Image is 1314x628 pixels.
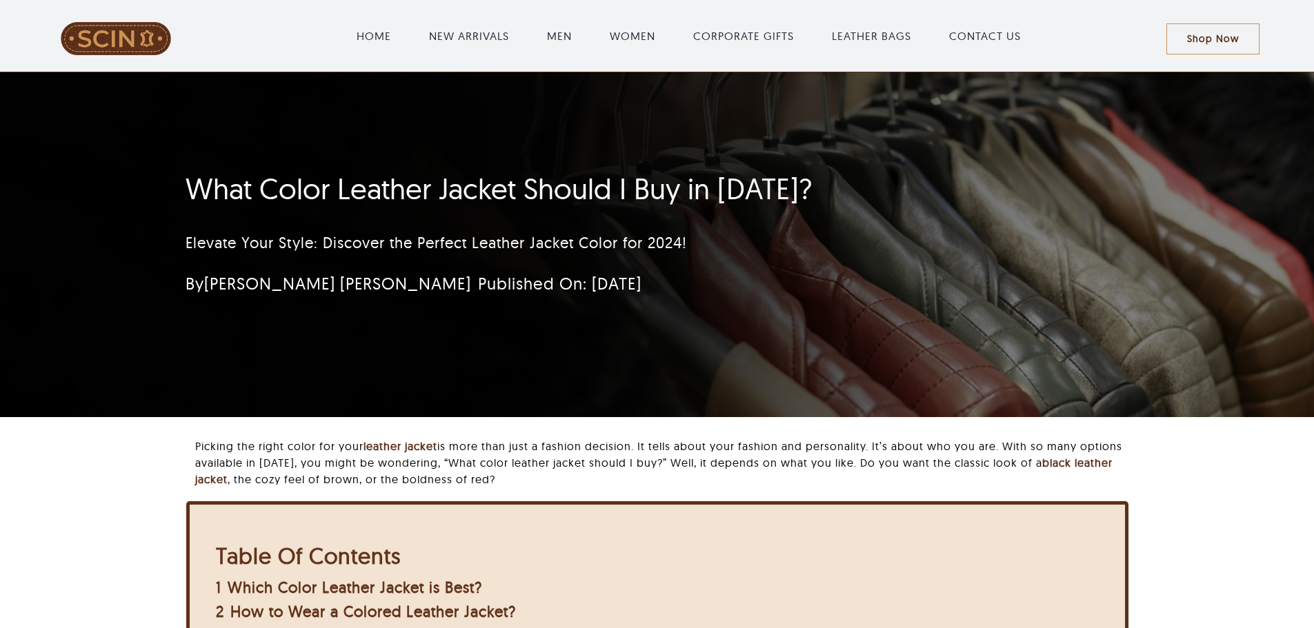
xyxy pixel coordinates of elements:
[186,232,964,254] p: Elevate Your Style: Discover the Perfect Leather Jacket Color for 2024!
[216,602,516,621] a: 2 How to Wear a Colored Leather Jacket?
[216,542,401,569] b: Table Of Contents
[832,28,911,44] a: LEATHER BAGS
[357,28,391,44] a: HOME
[610,28,655,44] a: WOMEN
[195,438,1128,487] p: Picking the right color for your is more than just a fashion decision. It tells about your fashio...
[212,14,1166,58] nav: Main Menu
[186,172,964,206] h1: What Color Leather Jacket Should I Buy in [DATE]?
[1166,23,1260,54] a: Shop Now
[429,28,509,44] a: NEW ARRIVALS
[228,578,482,597] span: Which Color Leather Jacket is Best?
[547,28,572,44] a: MEN
[186,273,471,294] span: By
[364,439,437,453] a: leather jacket
[1187,33,1239,45] span: Shop Now
[216,578,482,597] a: 1 Which Color Leather Jacket is Best?
[478,273,641,294] span: Published On: [DATE]
[230,602,516,621] span: How to Wear a Colored Leather Jacket?
[204,273,471,294] a: [PERSON_NAME] [PERSON_NAME]
[693,28,794,44] a: CORPORATE GIFTS
[949,28,1021,44] a: CONTACT US
[216,578,221,597] span: 1
[216,602,224,621] span: 2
